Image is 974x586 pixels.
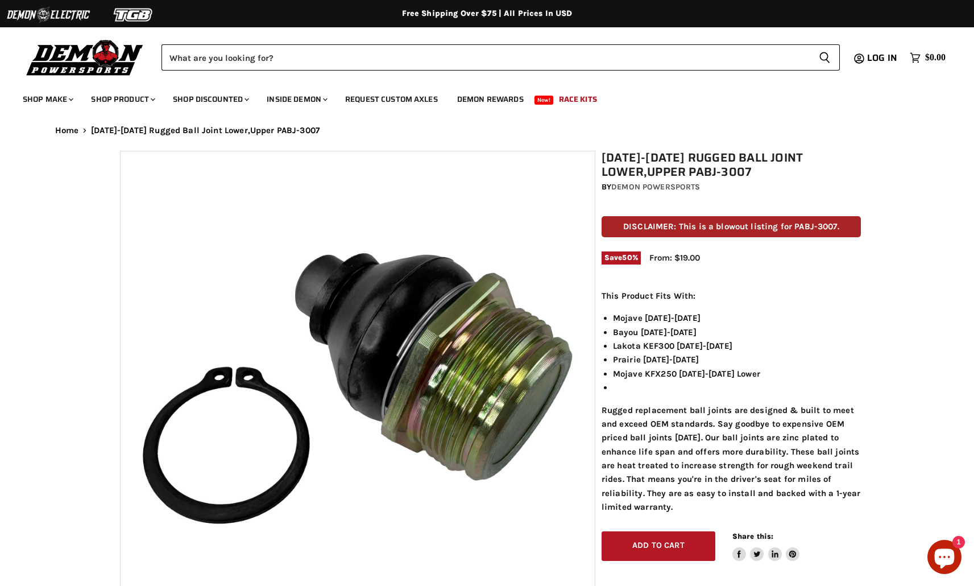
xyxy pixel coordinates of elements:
a: Demon Rewards [449,88,532,111]
h1: [DATE]-[DATE] Rugged Ball Joint Lower,Upper PABJ-3007 [602,151,861,179]
ul: Main menu [14,83,943,111]
div: by [602,181,861,193]
form: Product [161,44,840,71]
span: Log in [867,51,897,65]
span: From: $19.00 [649,253,700,263]
span: 50 [622,253,632,262]
span: New! [534,96,554,105]
inbox-online-store-chat: Shopify online store chat [924,540,965,577]
a: Shop Discounted [164,88,256,111]
aside: Share this: [732,531,800,562]
a: Log in [862,53,904,63]
a: Shop Make [14,88,80,111]
img: Demon Powersports [23,37,147,77]
img: TGB Logo 2 [91,4,176,26]
a: Home [55,126,79,135]
a: Race Kits [550,88,606,111]
span: Share this: [732,532,773,540]
a: Demon Powersports [611,182,700,192]
li: Prairie [DATE]-[DATE] [613,353,861,366]
span: Save % [602,251,641,264]
p: DISCLAIMER: This is a blowout listing for PABJ-3007. [602,216,861,237]
input: Search [161,44,810,71]
li: Bayou [DATE]-[DATE] [613,325,861,339]
li: Lakota KEF300 [DATE]-[DATE] [613,339,861,353]
button: Add to cart [602,531,715,562]
span: $0.00 [925,52,946,63]
a: Request Custom Axles [337,88,446,111]
li: Mojave [DATE]-[DATE] [613,311,861,325]
button: Search [810,44,840,71]
a: Shop Product [82,88,162,111]
li: Mojave KFX250 [DATE]-[DATE] Lower [613,367,861,381]
span: [DATE]-[DATE] Rugged Ball Joint Lower,Upper PABJ-3007 [91,126,320,135]
nav: Breadcrumbs [32,126,942,135]
span: Add to cart [632,540,685,550]
img: Demon Electric Logo 2 [6,4,91,26]
div: Rugged replacement ball joints are designed & built to meet and exceed OEM standards. Say goodbye... [602,289,861,514]
a: $0.00 [904,49,951,66]
p: This Product Fits With: [602,289,861,303]
div: Free Shipping Over $75 | All Prices In USD [32,9,942,19]
a: Inside Demon [258,88,334,111]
